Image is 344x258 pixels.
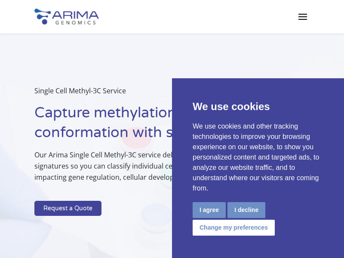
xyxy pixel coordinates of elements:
p: Single Cell Methyl-3C Service [34,85,310,103]
a: Request a Quote [34,201,101,216]
h1: Capture methylation and 3D conformation with single-cell precision. [34,103,310,149]
p: Our Arima Single Cell Methyl-3C service delivers methylation and 3D conformation signatures so yo... [34,149,310,190]
img: Arima-Genomics-logo [34,9,99,25]
button: Change my preferences [193,220,275,236]
button: I decline [227,202,265,218]
button: I agree [193,202,226,218]
p: We use cookies [193,99,323,114]
p: We use cookies and other tracking technologies to improve your browsing experience on our website... [193,121,323,193]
